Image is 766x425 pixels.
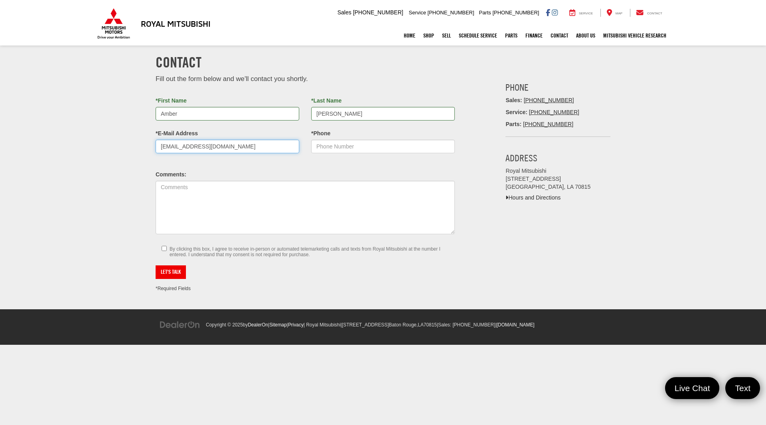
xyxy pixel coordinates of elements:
span: | Royal Mitsubishi [304,322,341,328]
span: | [437,322,496,328]
span: Text [731,383,754,393]
span: | [287,322,304,328]
address: Royal Mitsubishi [STREET_ADDRESS] [GEOGRAPHIC_DATA], LA 70815 [505,167,610,191]
a: About Us [572,26,599,45]
span: 70815 [424,322,437,328]
label: *Last Name [311,97,342,105]
a: Sell [438,26,455,45]
small: By clicking this box, I agree to receive in-person or automated telemarketing calls and texts fro... [170,246,449,257]
span: Service [409,10,426,16]
span: Sales: [505,97,522,103]
span: | [495,322,534,328]
a: Contact [630,9,668,17]
a: Mitsubishi Vehicle Research [599,26,670,45]
a: DealerOn Home Page [248,322,268,328]
a: Parts: Opens in a new tab [501,26,521,45]
label: Comments: [156,171,186,179]
a: Instagram: Click to visit our Instagram page [552,9,558,16]
a: [DOMAIN_NAME] [497,322,535,328]
a: [PHONE_NUMBER] [529,109,579,115]
span: Sales: [438,322,451,328]
span: Parts [479,10,491,16]
a: Finance [521,26,547,45]
a: DealerOn [160,321,200,328]
h3: Phone [505,82,610,93]
span: Service [579,12,593,15]
span: [PHONE_NUMBER] [353,9,403,16]
a: [PHONE_NUMBER] [523,121,573,127]
a: Shop [419,26,438,45]
small: *Required Fields [156,286,191,291]
input: Email Address [156,140,299,153]
span: Live Chat [671,383,714,393]
span: Baton Rouge, [389,322,418,328]
span: [STREET_ADDRESS] [342,322,389,328]
input: Phone Number [311,140,455,153]
span: | [341,322,437,328]
input: Last Name [311,107,455,121]
button: Let's Talk [156,265,186,279]
p: Fill out the form below and we'll contact you shortly. [156,74,455,84]
a: Sitemap [269,322,287,328]
a: Text [725,377,760,399]
img: DealerOn [160,320,200,329]
h3: Royal Mitsubishi [141,19,211,28]
span: [PHONE_NUMBER] [452,322,495,328]
span: Map [616,12,622,15]
input: First Name [156,107,299,121]
a: Home [400,26,419,45]
a: Schedule Service: Opens in a new tab [455,26,501,45]
h3: Address [505,153,610,163]
input: By clicking this box, I agree to receive in-person or automated telemarketing calls and texts fro... [162,246,167,251]
span: [PHONE_NUMBER] [492,10,539,16]
span: | [268,322,287,328]
strong: Parts: [505,121,521,127]
h1: Contact [156,54,610,70]
img: Mitsubishi [96,8,132,39]
span: Copyright © 2025 [206,322,243,328]
a: Map [600,9,628,17]
a: Facebook: Click to visit our Facebook page [546,9,550,16]
span: Sales [338,9,351,16]
a: [PHONE_NUMBER] [524,97,574,103]
span: Contact [647,12,662,15]
a: Privacy [288,322,304,328]
a: Service [563,9,599,17]
span: by [243,322,268,328]
a: Hours and Directions [505,194,561,201]
label: *Phone [311,130,330,138]
strong: Service: [505,109,527,115]
span: LA [418,322,424,328]
label: *First Name [156,97,187,105]
a: Live Chat [665,377,720,399]
label: *E-Mail Address [156,130,198,138]
span: [PHONE_NUMBER] [428,10,474,16]
a: Contact [547,26,572,45]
